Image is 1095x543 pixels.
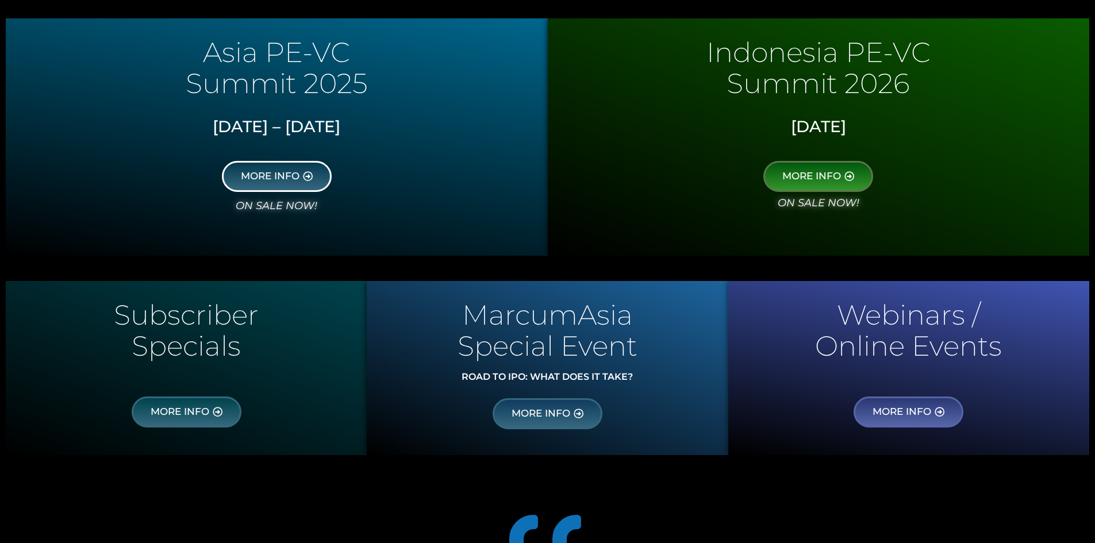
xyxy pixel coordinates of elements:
p: Specials [11,335,361,357]
p: Subscriber [11,304,361,326]
p: MarcumAsia [372,304,722,326]
h3: [DATE] – [DATE] [14,117,539,137]
a: MORE INFO [493,398,602,429]
a: MORE INFO [132,396,241,428]
a: MORE INFO [854,396,963,428]
p: Summit 2025 [11,72,542,94]
h3: [DATE] [556,117,1081,137]
i: on sale now! [236,199,317,212]
p: Summit 2026 [554,72,1084,94]
span: MORE INFO [151,407,209,417]
i: on sale now! [778,197,859,209]
p: Special Event [372,335,722,357]
a: MORE INFO [763,161,873,192]
p: ROAD TO IPO: WHAT DOES IT TAKE? [372,372,722,382]
span: MORE INFO [782,171,841,182]
p: Online Events [734,335,1084,357]
a: MORE INFO [222,161,332,192]
span: MORE INFO [873,407,931,417]
p: Asia PE-VC [11,41,542,63]
p: Indonesia PE-VC [554,41,1084,63]
p: Webinars / [734,304,1084,326]
span: MORE INFO [241,171,299,182]
span: MORE INFO [512,409,570,419]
